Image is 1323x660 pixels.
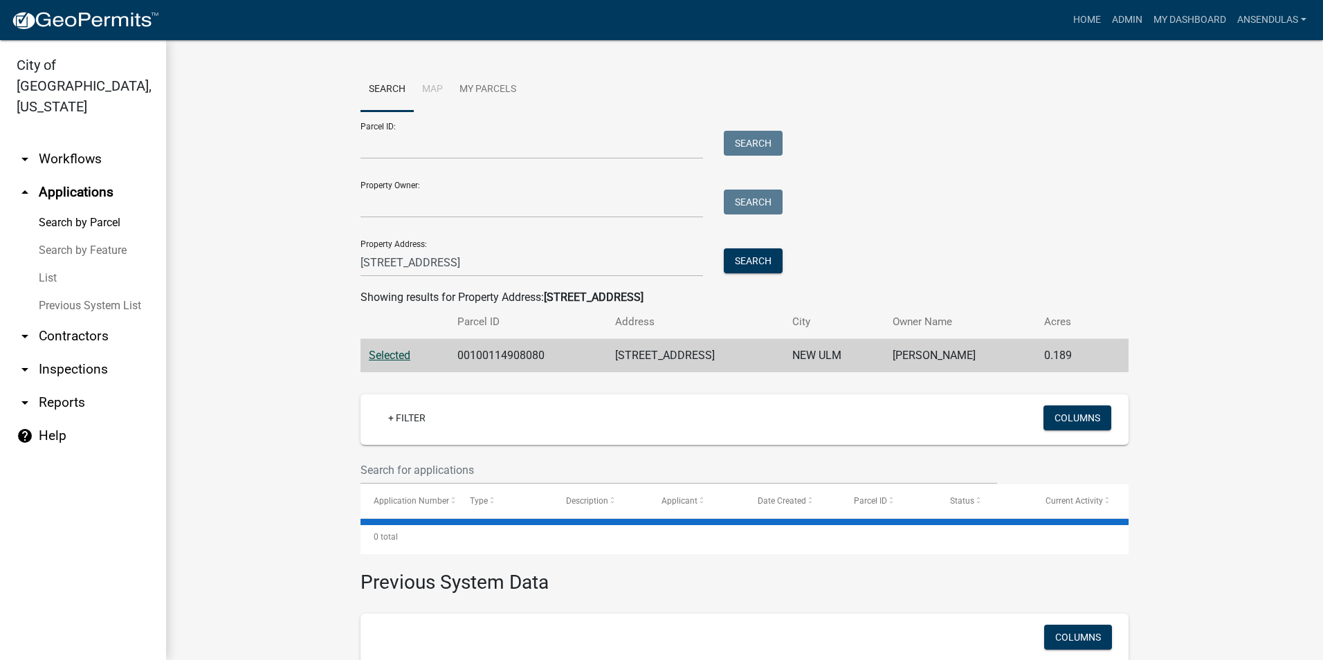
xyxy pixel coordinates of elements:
td: NEW ULM [784,339,884,373]
datatable-header-cell: Parcel ID [841,484,937,517]
datatable-header-cell: Current Activity [1032,484,1129,517]
div: Showing results for Property Address: [361,289,1129,306]
input: Search for applications [361,456,997,484]
button: Columns [1044,625,1112,650]
span: Description [566,496,608,506]
div: 0 total [361,520,1129,554]
td: [STREET_ADDRESS] [607,339,784,373]
button: Columns [1043,405,1111,430]
a: Search [361,68,414,112]
span: Current Activity [1046,496,1103,506]
i: arrow_drop_down [17,151,33,167]
td: 0.189 [1036,339,1103,373]
th: Acres [1036,306,1103,338]
button: Search [724,131,783,156]
span: Parcel ID [854,496,887,506]
datatable-header-cell: Date Created [745,484,841,517]
td: 00100114908080 [449,339,607,373]
i: arrow_drop_down [17,328,33,345]
button: Search [724,248,783,273]
span: Applicant [661,496,697,506]
i: arrow_drop_down [17,394,33,411]
i: arrow_drop_up [17,184,33,201]
span: Application Number [374,496,449,506]
th: Parcel ID [449,306,607,338]
span: Date Created [758,496,806,506]
td: [PERSON_NAME] [884,339,1036,373]
datatable-header-cell: Applicant [648,484,745,517]
datatable-header-cell: Description [553,484,649,517]
h3: Previous System Data [361,554,1129,597]
span: Status [950,496,974,506]
a: Selected [369,349,410,362]
i: arrow_drop_down [17,361,33,378]
a: My Parcels [451,68,524,112]
a: My Dashboard [1148,7,1232,33]
a: ansendulas [1232,7,1312,33]
a: + Filter [377,405,437,430]
th: City [784,306,884,338]
span: Type [470,496,488,506]
button: Search [724,190,783,214]
a: Home [1068,7,1106,33]
datatable-header-cell: Status [937,484,1033,517]
a: Admin [1106,7,1148,33]
i: help [17,428,33,444]
th: Owner Name [884,306,1036,338]
datatable-header-cell: Application Number [361,484,457,517]
th: Address [607,306,784,338]
datatable-header-cell: Type [457,484,553,517]
strong: [STREET_ADDRESS] [544,291,644,304]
